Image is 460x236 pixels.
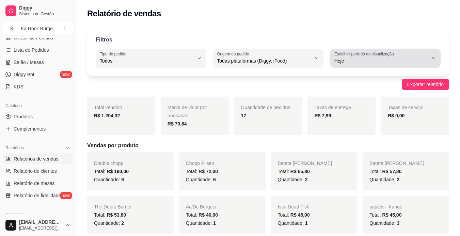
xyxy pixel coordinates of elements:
span: 9 [121,177,124,182]
h5: Vendas por produto [87,141,449,150]
span: Isca Dead Fish [278,204,310,209]
strong: 17 [241,113,247,118]
div: Ka Rock Burge ... [21,25,57,32]
span: Exportar relatório [407,81,444,88]
span: [EMAIL_ADDRESS][DOMAIN_NAME] [19,219,62,225]
span: Lista de Pedidos [14,47,49,53]
span: R$ 57,80 [382,169,402,174]
span: R$ 180,00 [107,169,129,174]
span: The Doors Burger [94,204,132,209]
span: Hoje [334,57,428,64]
strong: R$ 1.204,32 [94,113,120,118]
span: Relatório de clientes [14,168,57,174]
span: Batata [PERSON_NAME] [278,161,332,166]
a: KDS [3,81,73,92]
span: [EMAIL_ADDRESS][DOMAIN_NAME] [19,225,62,231]
span: R$ 72,00 [199,169,218,174]
a: Complementos [3,123,73,134]
span: Quantidade: [186,220,216,226]
span: 2 [121,220,124,226]
span: Relatório de mesas [14,180,55,187]
span: Todos [100,57,194,64]
label: Tipo do pedido [100,51,129,57]
button: [EMAIL_ADDRESS][DOMAIN_NAME][EMAIL_ADDRESS][DOMAIN_NAME] [3,217,73,233]
a: Relatório de fidelidadenovo [3,190,73,201]
span: Total: [186,212,218,218]
span: Quantidade: [94,220,124,226]
span: Relatórios de vendas [14,155,59,162]
span: R$ 46,90 [199,212,218,218]
a: Diggy Botnovo [3,69,73,80]
span: 6 [213,177,216,182]
p: Filtros [96,36,112,44]
span: Média de valor por transação [168,105,207,118]
span: Quantidade: [278,220,308,226]
span: Quantidade: [369,220,399,226]
span: 2 [305,177,308,182]
h2: Relatório de vendas [87,8,161,19]
span: Batata [PERSON_NAME] [369,161,424,166]
span: Total: [278,169,310,174]
span: R$ 45,00 [290,212,310,218]
span: Double chopp [94,161,123,166]
span: Total: [369,169,401,174]
div: Catálogo [3,100,73,111]
span: Ac/Dc Burguer [186,204,217,209]
span: R$ 45,00 [382,212,402,218]
span: Todas plataformas (Diggy, iFood) [217,57,311,64]
span: Salão / Mesas [14,59,44,66]
span: Sistema de Gestão [19,11,70,17]
span: K [9,25,15,32]
span: 3 [397,220,399,226]
a: Relatórios de vendas [3,153,73,164]
span: Complementos [14,125,46,132]
span: Relatório de fidelidade [14,192,61,199]
span: Total: [186,169,218,174]
label: Origem do pedido [217,51,251,57]
button: Escolher período de visualizaçãoHoje [330,49,441,68]
strong: R$ 0,00 [388,113,405,118]
a: Lista de Pedidos [3,45,73,55]
button: Tipo do pedidoTodos [96,49,206,68]
span: Total vendido [94,105,122,110]
a: Salão / Mesas [3,57,73,68]
span: R$ 53,80 [107,212,126,218]
button: Origem do pedidoTodas plataformas (Diggy, iFood) [213,49,323,68]
a: Relatório de mesas [3,178,73,189]
a: DiggySistema de Gestão [3,3,73,19]
span: R$ 65,80 [290,169,310,174]
span: Quantidade: [186,177,216,182]
span: Total: [278,212,310,218]
button: Exportar relatório [402,79,449,90]
label: Escolher período de visualização [334,51,396,57]
strong: R$ 70,84 [168,121,187,127]
span: Chopp Pilsen [186,161,214,166]
span: Quantidade: [369,177,399,182]
span: Diggy [19,5,70,11]
span: Total: [94,169,129,174]
span: 1 [305,220,308,226]
span: Quantidade de pedidos [241,105,290,110]
span: 2 [397,177,399,182]
div: Gerenciar [3,209,73,220]
span: Taxas de entrega [314,105,351,110]
span: Diggy Bot [14,71,34,78]
span: Produtos [14,113,33,120]
span: pastéis - frango [369,204,402,209]
a: Produtos [3,111,73,122]
span: Quantidade: [278,177,308,182]
span: Taxas de serviço [388,105,423,110]
span: KDS [14,83,23,90]
span: 1 [213,220,216,226]
span: Relatórios [5,145,24,151]
a: Relatório de clientes [3,166,73,176]
span: Total: [369,212,401,218]
span: Quantidade: [94,177,124,182]
button: Select a team [3,22,73,35]
span: Total: [94,212,126,218]
strong: R$ 7,99 [314,113,331,118]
